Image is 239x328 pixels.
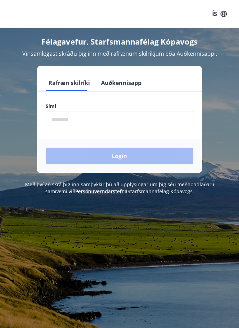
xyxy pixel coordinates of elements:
[46,75,93,91] button: Rafræn skilríki
[22,50,217,57] span: Vinsamlegast skráðu þig inn með rafrænum skilríkjum eða Auðkennisappi.
[46,103,193,110] label: Sími
[208,8,231,20] button: ÍS
[8,36,231,47] h4: Félagavefur, Starfsmannafélag Kópavogs
[98,75,144,91] button: Auðkennisapp
[75,188,128,195] a: Persónuverndarstefna
[25,181,214,195] span: Með því að skrá þig inn samþykkir þú að upplýsingar um þig séu meðhöndlaðar í samræmi við Starfsm...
